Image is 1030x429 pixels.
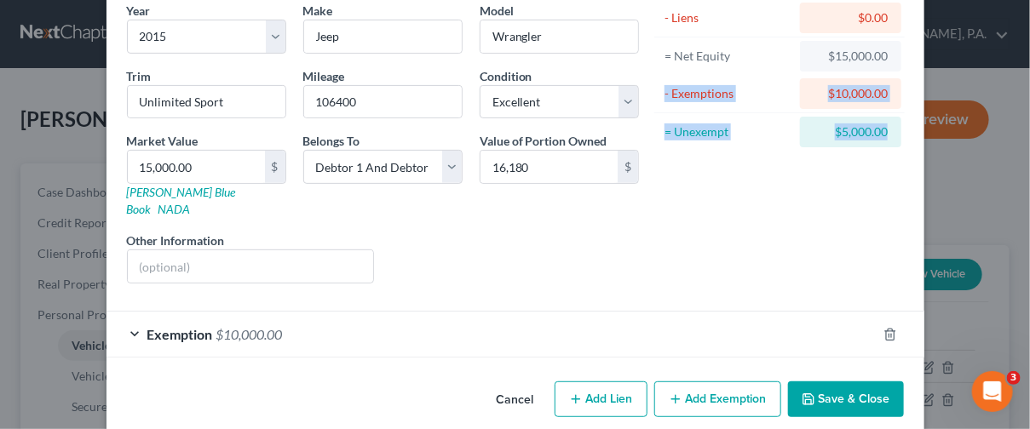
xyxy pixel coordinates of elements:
div: - Exemptions [665,85,793,102]
span: Exemption [147,326,213,342]
button: Add Lien [555,381,647,417]
label: Value of Portion Owned [480,132,607,150]
div: $ [618,151,638,183]
input: (optional) [128,250,374,283]
label: Year [127,2,151,20]
div: = Unexempt [665,123,793,140]
input: -- [304,86,462,118]
span: 3 [1007,371,1021,385]
a: NADA [158,202,191,216]
div: = Net Equity [665,48,793,65]
label: Model [480,2,514,20]
div: $ [265,151,285,183]
input: ex. Altima [480,20,638,53]
button: Save & Close [788,381,904,417]
label: Condition [480,67,532,85]
label: Mileage [303,67,345,85]
input: 0.00 [128,151,265,183]
label: Trim [127,67,152,85]
label: Market Value [127,132,199,150]
div: $10,000.00 [814,85,888,102]
input: 0.00 [480,151,618,183]
div: $15,000.00 [814,48,888,65]
div: $5,000.00 [814,123,888,140]
div: $0.00 [814,9,888,26]
input: ex. LS, LT, etc [128,86,285,118]
span: Belongs To [303,134,360,148]
input: ex. Nissan [304,20,462,53]
label: Other Information [127,232,225,249]
span: $10,000.00 [216,326,283,342]
span: Make [303,3,333,18]
iframe: Intercom live chat [972,371,1013,412]
a: [PERSON_NAME] Blue Book [127,185,236,216]
button: Cancel [483,383,548,417]
div: - Liens [665,9,793,26]
button: Add Exemption [654,381,781,417]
